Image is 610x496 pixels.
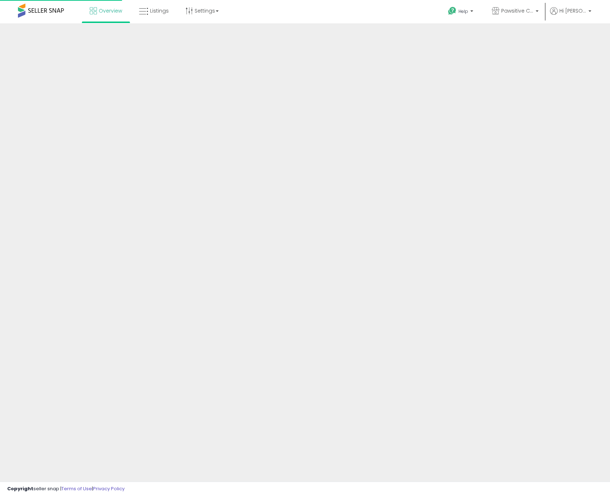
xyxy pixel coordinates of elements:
[150,7,169,14] span: Listings
[442,1,480,23] a: Help
[99,7,122,14] span: Overview
[458,8,468,14] span: Help
[559,7,586,14] span: Hi [PERSON_NAME]
[550,7,591,23] a: Hi [PERSON_NAME]
[448,6,457,15] i: Get Help
[501,7,534,14] span: Pawsitive Catitude CA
